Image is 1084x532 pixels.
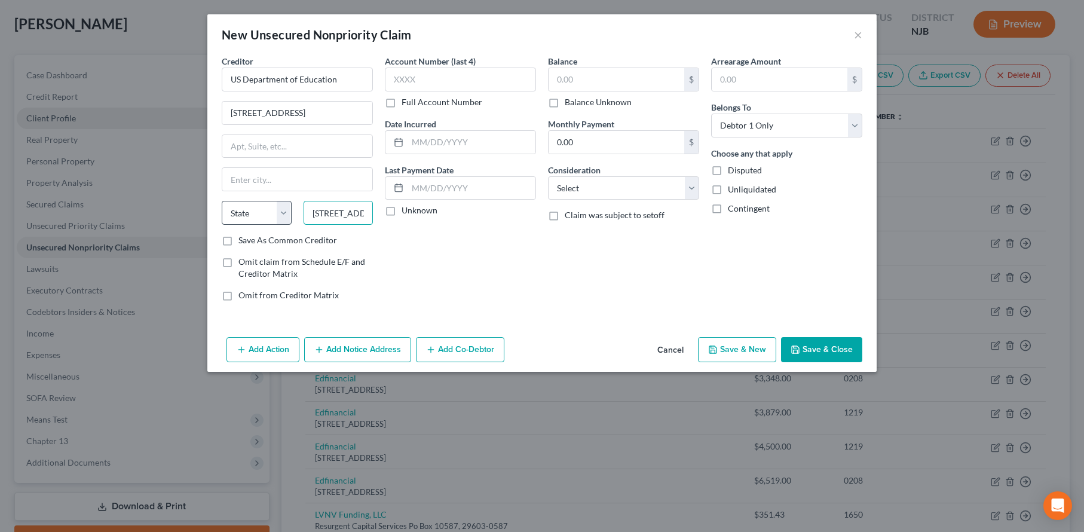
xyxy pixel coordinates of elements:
span: Creditor [222,56,253,66]
button: Save & Close [781,337,862,362]
span: Unliquidated [728,184,776,194]
button: × [854,27,862,42]
label: Full Account Number [402,96,482,108]
button: Add Action [226,337,299,362]
div: $ [684,68,699,91]
span: Contingent [728,203,770,213]
label: Last Payment Date [385,164,454,176]
input: 0.00 [549,68,684,91]
label: Arrearage Amount [711,55,781,68]
label: Consideration [548,164,601,176]
label: Unknown [402,204,437,216]
input: XXXX [385,68,536,91]
input: 0.00 [549,131,684,154]
div: $ [684,131,699,154]
label: Monthly Payment [548,118,614,130]
div: $ [847,68,862,91]
label: Date Incurred [385,118,436,130]
span: Omit from Creditor Matrix [238,290,339,300]
input: 0.00 [712,68,847,91]
div: Open Intercom Messenger [1043,491,1072,520]
div: New Unsecured Nonpriority Claim [222,26,411,43]
input: Enter address... [222,102,372,124]
label: Choose any that apply [711,147,792,160]
span: Disputed [728,165,762,175]
input: Enter zip... [304,201,373,225]
span: Claim was subject to setoff [565,210,665,220]
label: Balance [548,55,577,68]
button: Add Notice Address [304,337,411,362]
input: MM/DD/YYYY [408,131,535,154]
button: Add Co-Debtor [416,337,504,362]
span: Belongs To [711,102,751,112]
label: Balance Unknown [565,96,632,108]
label: Save As Common Creditor [238,234,337,246]
input: Enter city... [222,168,372,191]
input: MM/DD/YYYY [408,177,535,200]
button: Save & New [698,337,776,362]
label: Account Number (last 4) [385,55,476,68]
button: Cancel [648,338,693,362]
span: Omit claim from Schedule E/F and Creditor Matrix [238,256,365,279]
input: Search creditor by name... [222,68,373,91]
input: Apt, Suite, etc... [222,135,372,158]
